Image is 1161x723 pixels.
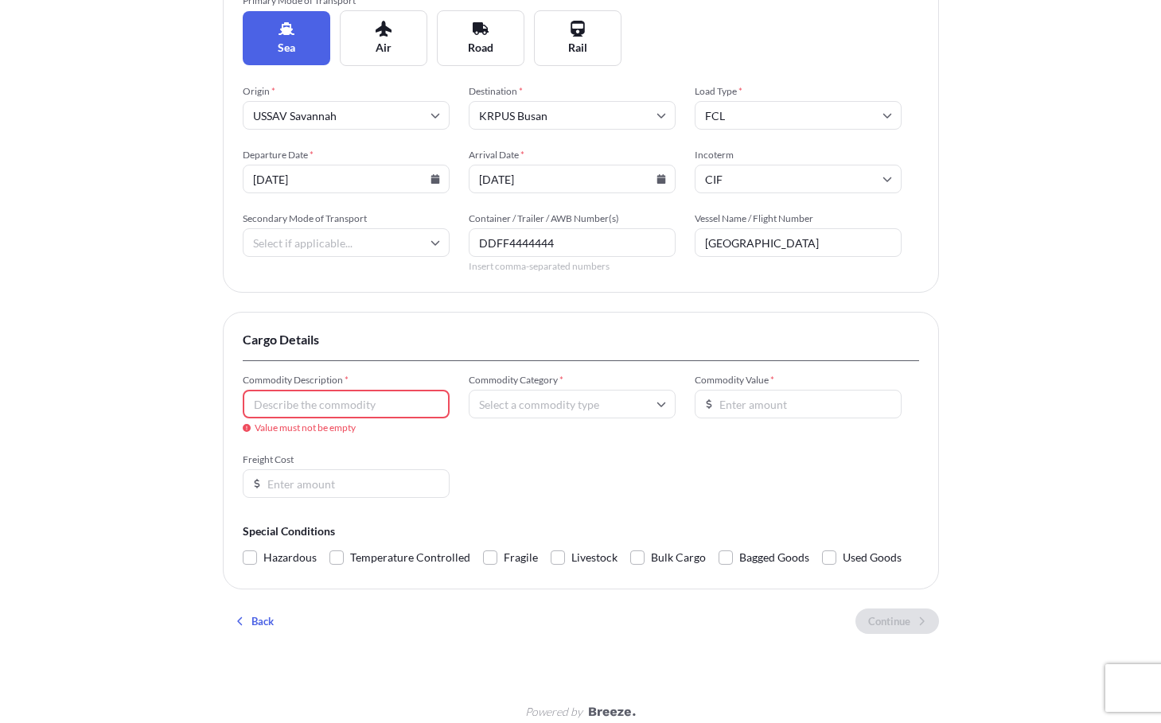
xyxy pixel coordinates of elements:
span: Commodity Category [469,374,676,387]
span: Bulk Cargo [651,546,706,569]
input: Enter amount [243,469,450,498]
span: Cargo Details [243,332,919,348]
span: Container / Trailer / AWB Number(s) [469,212,676,225]
input: Enter amount [695,390,902,418]
p: Back [251,613,274,629]
input: Origin port [243,101,450,130]
span: Arrival Date [469,149,676,161]
input: Select if applicable... [243,228,450,257]
span: Value must not be empty [243,422,450,434]
span: Special Conditions [243,523,919,539]
span: Incoterm [695,149,902,161]
input: Destination port [469,101,676,130]
input: Describe the commodity [243,390,450,418]
span: Load Type [695,85,902,98]
span: Hazardous [263,546,317,569]
span: Insert comma-separated numbers [469,260,676,273]
span: Road [468,40,493,56]
span: Departure Date [243,149,450,161]
input: Select a commodity type [469,390,676,418]
p: Continue [868,613,910,629]
input: Number1, number2,... [469,228,676,257]
span: Fragile [504,546,538,569]
span: Commodity Description [243,374,450,387]
span: Commodity Value [695,374,902,387]
span: Destination [469,85,676,98]
button: Sea [243,11,330,65]
input: Select... [695,101,902,130]
input: Select... [695,165,902,193]
span: Bagged Goods [739,546,809,569]
button: Continue [855,608,939,634]
span: Freight Cost [243,453,450,466]
input: MM/DD/YYYY [243,165,450,193]
span: Livestock [571,546,618,569]
span: Origin [243,85,450,98]
button: Back [223,608,286,634]
span: Temperature Controlled [350,546,470,569]
span: Powered by [525,704,582,720]
span: Vessel Name / Flight Number [695,212,902,225]
span: Used Goods [843,546,902,569]
span: Air [376,40,392,56]
input: Enter name [695,228,902,257]
input: MM/DD/YYYY [469,165,676,193]
button: Road [437,10,524,66]
button: Rail [534,10,621,66]
button: Air [340,10,427,66]
span: Sea [278,40,295,56]
span: Secondary Mode of Transport [243,212,450,225]
span: Rail [568,40,587,56]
